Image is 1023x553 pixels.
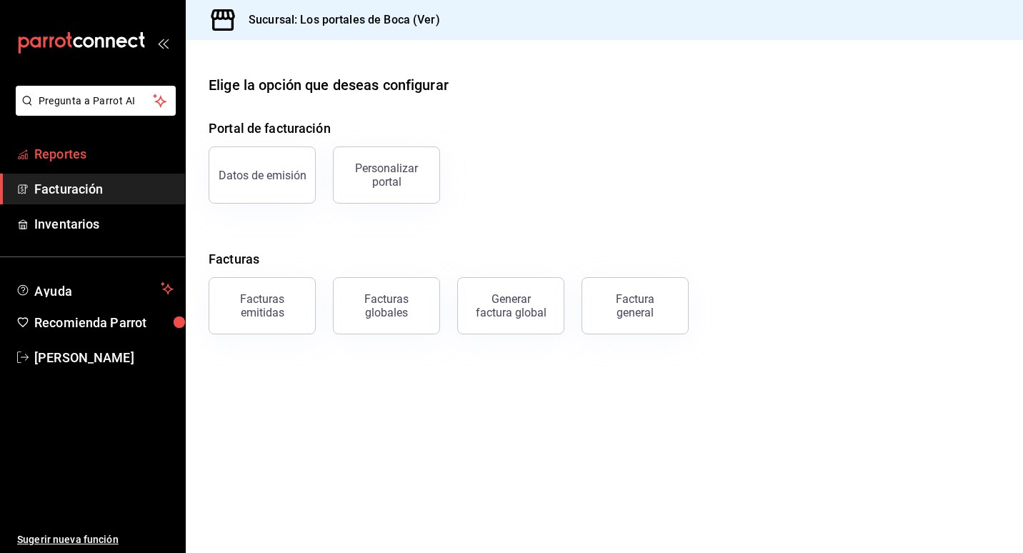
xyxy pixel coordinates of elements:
div: Elige la opción que deseas configurar [209,74,449,96]
span: Pregunta a Parrot AI [39,94,154,109]
div: Datos de emisión [219,169,306,182]
h3: Sucursal: Los portales de Boca (Ver) [237,11,440,29]
button: Facturas globales [333,277,440,334]
span: Reportes [34,144,174,164]
h4: Portal de facturación [209,119,1000,138]
button: Personalizar portal [333,146,440,204]
div: Facturas globales [342,292,431,319]
span: Ayuda [34,280,155,297]
span: Facturación [34,179,174,199]
a: Pregunta a Parrot AI [10,104,176,119]
span: Sugerir nueva función [17,532,174,547]
div: Factura general [599,292,671,319]
button: Generar factura global [457,277,564,334]
div: Facturas emitidas [218,292,306,319]
button: open_drawer_menu [157,37,169,49]
span: Inventarios [34,214,174,234]
button: Factura general [582,277,689,334]
button: Datos de emisión [209,146,316,204]
button: Facturas emitidas [209,277,316,334]
div: Personalizar portal [342,161,431,189]
h4: Facturas [209,249,1000,269]
button: Pregunta a Parrot AI [16,86,176,116]
span: Recomienda Parrot [34,313,174,332]
span: [PERSON_NAME] [34,348,174,367]
div: Generar factura global [475,292,547,319]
